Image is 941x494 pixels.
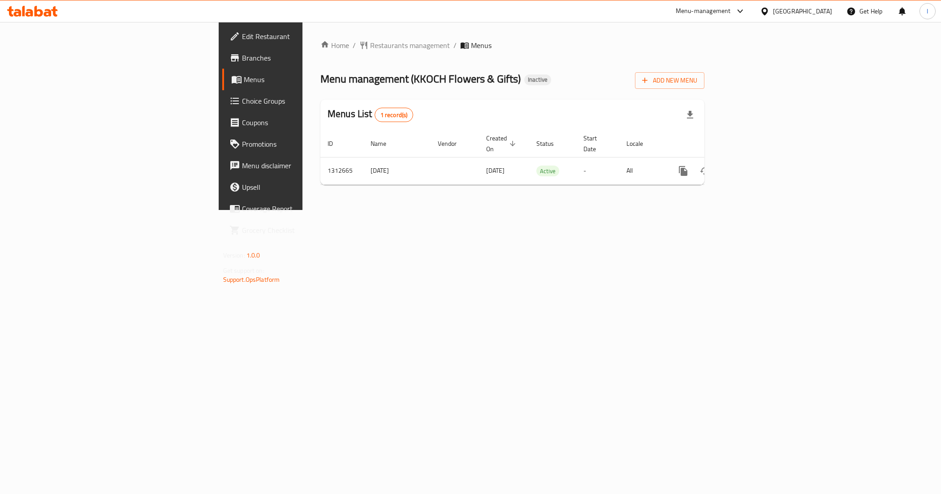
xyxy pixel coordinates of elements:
[359,40,450,51] a: Restaurants management
[375,108,414,122] div: Total records count
[328,107,413,122] h2: Menus List
[619,157,665,184] td: All
[246,249,260,261] span: 1.0.0
[665,130,766,157] th: Actions
[453,40,457,51] li: /
[223,274,280,285] a: Support.OpsPlatform
[486,165,505,176] span: [DATE]
[222,155,376,176] a: Menu disclaimer
[242,182,369,192] span: Upsell
[635,72,704,89] button: Add New Menu
[773,6,832,16] div: [GEOGRAPHIC_DATA]
[222,69,376,90] a: Menus
[486,133,518,154] span: Created On
[222,198,376,219] a: Coverage Report
[371,138,398,149] span: Name
[524,74,551,85] div: Inactive
[222,219,376,241] a: Grocery Checklist
[583,133,609,154] span: Start Date
[242,160,369,171] span: Menu disclaimer
[242,139,369,149] span: Promotions
[242,203,369,214] span: Coverage Report
[223,265,264,276] span: Get support on:
[363,157,431,184] td: [DATE]
[375,111,413,119] span: 1 record(s)
[626,138,655,149] span: Locale
[676,6,731,17] div: Menu-management
[536,166,559,176] span: Active
[642,75,697,86] span: Add New Menu
[576,157,619,184] td: -
[927,6,928,16] span: I
[242,52,369,63] span: Branches
[679,104,701,126] div: Export file
[536,138,565,149] span: Status
[242,225,369,236] span: Grocery Checklist
[222,26,376,47] a: Edit Restaurant
[222,133,376,155] a: Promotions
[222,47,376,69] a: Branches
[242,31,369,42] span: Edit Restaurant
[320,69,521,89] span: Menu management ( KKOCH Flowers & Gifts )
[222,90,376,112] a: Choice Groups
[222,112,376,133] a: Coupons
[370,40,450,51] span: Restaurants management
[673,160,694,182] button: more
[320,40,704,51] nav: breadcrumb
[242,96,369,106] span: Choice Groups
[244,74,369,85] span: Menus
[320,130,766,185] table: enhanced table
[223,249,245,261] span: Version:
[242,117,369,128] span: Coupons
[438,138,468,149] span: Vendor
[524,76,551,83] span: Inactive
[471,40,492,51] span: Menus
[222,176,376,198] a: Upsell
[536,166,559,176] div: Active
[328,138,345,149] span: ID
